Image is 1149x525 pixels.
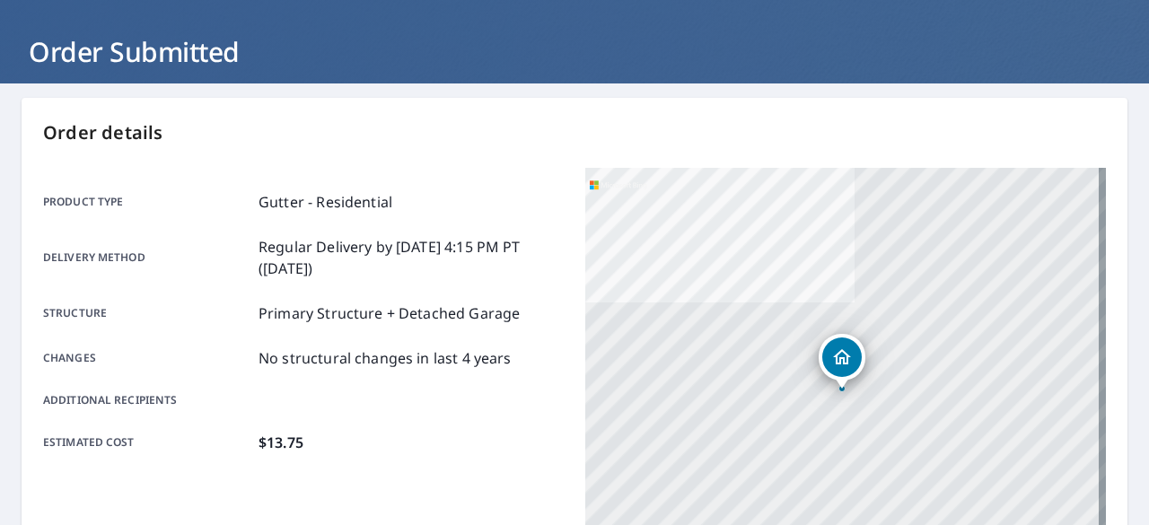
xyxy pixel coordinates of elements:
[43,302,251,324] p: Structure
[259,432,303,453] p: $13.75
[43,236,251,279] p: Delivery method
[259,347,512,369] p: No structural changes in last 4 years
[43,432,251,453] p: Estimated cost
[259,191,392,213] p: Gutter - Residential
[22,33,1127,70] h1: Order Submitted
[43,347,251,369] p: Changes
[43,119,1106,146] p: Order details
[43,392,251,408] p: Additional recipients
[819,334,865,389] div: Dropped pin, building 1, Residential property, 235 Arbor Ter Camano Island, WA 98282
[259,236,564,279] p: Regular Delivery by [DATE] 4:15 PM PT ([DATE])
[43,191,251,213] p: Product type
[259,302,520,324] p: Primary Structure + Detached Garage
